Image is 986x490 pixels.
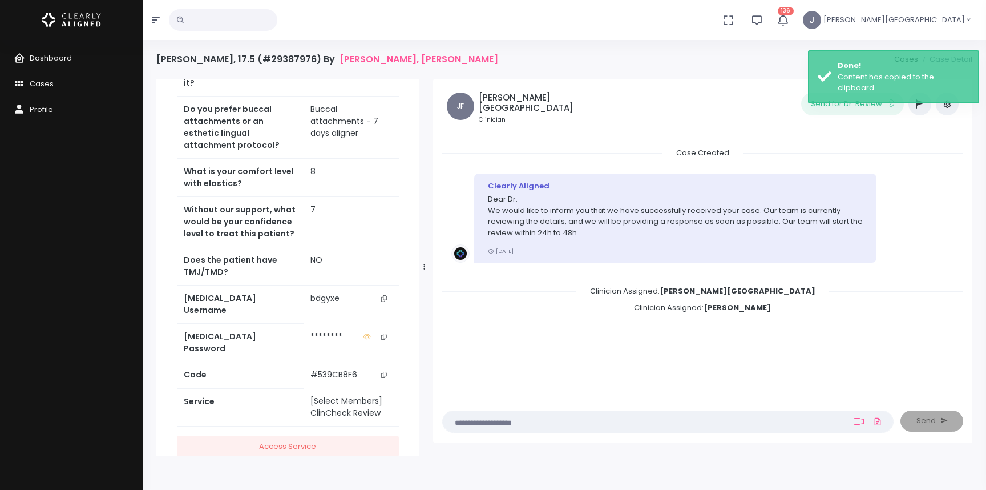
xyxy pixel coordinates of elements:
a: Access Service [177,436,399,457]
a: [PERSON_NAME], [PERSON_NAME] [340,54,498,65]
td: 8 [304,159,399,197]
th: Does the patient have TMJ/TMD? [177,247,304,286]
button: Send for Dr. Review [801,93,904,115]
span: [PERSON_NAME][GEOGRAPHIC_DATA] [823,14,965,26]
td: Buccal attachments - 7 days aligner [304,97,399,159]
span: Cases [30,78,54,89]
th: [MEDICAL_DATA] Password [177,324,304,362]
small: Clinician [479,115,608,124]
th: Service [177,388,304,427]
span: Case Created [662,144,743,162]
div: Content has copied to the clipboard. [838,71,969,94]
div: Clearly Aligned [488,180,863,192]
td: NO [304,247,399,286]
span: Dashboard [30,53,72,63]
b: [PERSON_NAME] [704,302,771,313]
b: [PERSON_NAME][GEOGRAPHIC_DATA] [660,286,815,296]
h4: [PERSON_NAME], 17.5 (#29387976) By [156,54,498,65]
small: [DATE] [488,247,514,255]
a: Add Files [871,411,884,432]
div: Done! [838,60,969,71]
a: Add Loom Video [851,417,866,426]
span: Clinician Assigned: [620,299,785,316]
td: 7 [304,197,399,247]
h5: [PERSON_NAME][GEOGRAPHIC_DATA] [479,93,608,113]
th: [MEDICAL_DATA] Username [177,286,304,324]
th: Without our support, what would be your confidence level to treat this patient? [177,197,304,247]
th: Do you prefer buccal attachments or an esthetic lingual attachment protocol? [177,97,304,159]
span: Profile [30,104,53,115]
span: J [803,11,821,29]
div: scrollable content [156,79,419,456]
span: 136 [778,7,794,15]
img: Logo Horizontal [42,8,101,32]
div: [Select Members] ClinCheck Review [310,395,392,419]
th: Code [177,362,304,388]
span: JF [447,93,474,120]
span: Clinician Assigned: [576,282,829,300]
td: bdgyxe [304,286,399,312]
td: #539CB8F6 [304,362,399,388]
th: What is your comfort level with elastics? [177,159,304,197]
p: Dear Dr. We would like to inform you that we have successfully received your case. Our team is cu... [488,194,863,238]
